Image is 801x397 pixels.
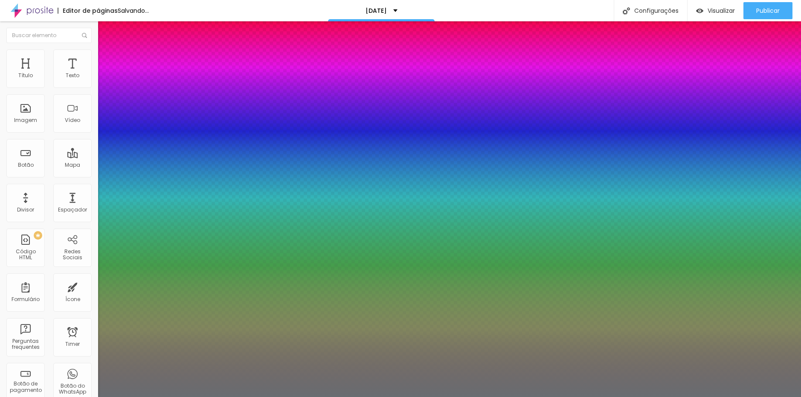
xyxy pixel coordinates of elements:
span: Visualizar [708,7,735,14]
img: Icone [623,7,630,14]
div: Mapa [65,162,80,168]
div: Perguntas frequentes [9,338,42,351]
div: Imagem [14,117,37,123]
div: Vídeo [65,117,80,123]
button: Publicar [743,2,792,19]
span: Publicar [756,7,780,14]
div: Editor de páginas [58,8,118,14]
div: Botão do WhatsApp [55,383,89,395]
div: Código HTML [9,249,42,261]
img: view-1.svg [696,7,703,14]
div: Timer [65,341,80,347]
div: Salvando... [118,8,149,14]
div: Botão [18,162,34,168]
div: Título [18,72,33,78]
input: Buscar elemento [6,28,92,43]
img: Icone [82,33,87,38]
div: Formulário [12,296,40,302]
div: Espaçador [58,207,87,213]
div: Ícone [65,296,80,302]
div: Redes Sociais [55,249,89,261]
div: Botão de pagamento [9,381,42,393]
div: Divisor [17,207,34,213]
button: Visualizar [688,2,743,19]
p: [DATE] [366,8,387,14]
div: Texto [66,72,79,78]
